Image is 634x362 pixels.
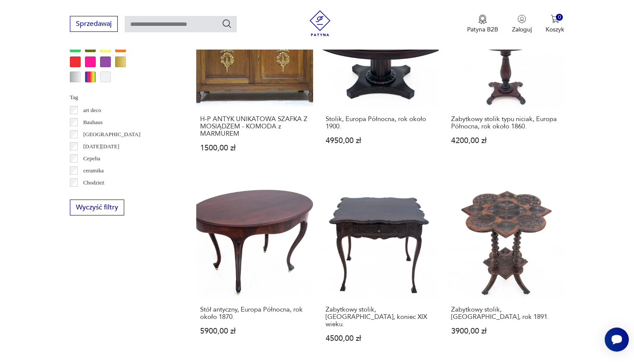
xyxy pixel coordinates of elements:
[326,115,435,130] h3: Stolik, Europa Północna, rok około 1900.
[70,200,124,215] button: Wyczyść filtry
[70,22,118,28] a: Sprzedawaj
[83,142,119,151] p: [DATE][DATE]
[551,15,559,23] img: Ikona koszyka
[83,166,104,175] p: ceramika
[200,306,309,321] h3: Stół antyczny, Europa Północna, rok około 1870.
[200,115,309,137] h3: H-P ANTYK UNIKATOWA SZAFKA Z MOSIĄDZEM - KOMODA z MARMUREM
[451,328,560,335] p: 3900,00 zł
[70,93,176,102] p: Tag
[307,10,333,36] img: Patyna - sklep z meblami i dekoracjami vintage
[605,328,629,352] iframe: Smartsupp widget button
[556,14,563,21] div: 0
[451,115,560,130] h3: Zabytkowy stolik typu niciak, Europa Północna, rok około 1860.
[200,144,309,152] p: 1500,00 zł
[326,137,435,144] p: 4950,00 zł
[546,15,564,34] button: 0Koszyk
[467,25,498,34] p: Patyna B2B
[451,306,560,321] h3: Zabytkowy stolik, [GEOGRAPHIC_DATA], rok 1891.
[467,15,498,34] a: Ikona medaluPatyna B2B
[83,190,104,200] p: Ćmielów
[467,15,498,34] button: Patyna B2B
[222,19,232,29] button: Szukaj
[546,25,564,34] p: Koszyk
[326,306,435,328] h3: Zabytkowy stolik, [GEOGRAPHIC_DATA], koniec XIX wieku.
[70,16,118,32] button: Sprzedawaj
[512,25,532,34] p: Zaloguj
[83,154,100,163] p: Cepelia
[326,335,435,342] p: 4500,00 zł
[447,182,564,359] a: Zabytkowy stolik, Anglia, rok 1891.Zabytkowy stolik, [GEOGRAPHIC_DATA], rok 1891.3900,00 zł
[451,137,560,144] p: 4200,00 zł
[518,15,526,23] img: Ikonka użytkownika
[83,178,104,187] p: Chodzież
[478,15,487,24] img: Ikona medalu
[200,328,309,335] p: 5900,00 zł
[83,118,103,127] p: Bauhaus
[512,15,532,34] button: Zaloguj
[196,182,313,359] a: Stół antyczny, Europa Północna, rok około 1870.Stół antyczny, Europa Północna, rok około 1870.590...
[83,106,101,115] p: art deco
[322,182,439,359] a: Zabytkowy stolik, Francja, koniec XIX wieku.Zabytkowy stolik, [GEOGRAPHIC_DATA], koniec XIX wieku...
[83,130,141,139] p: [GEOGRAPHIC_DATA]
